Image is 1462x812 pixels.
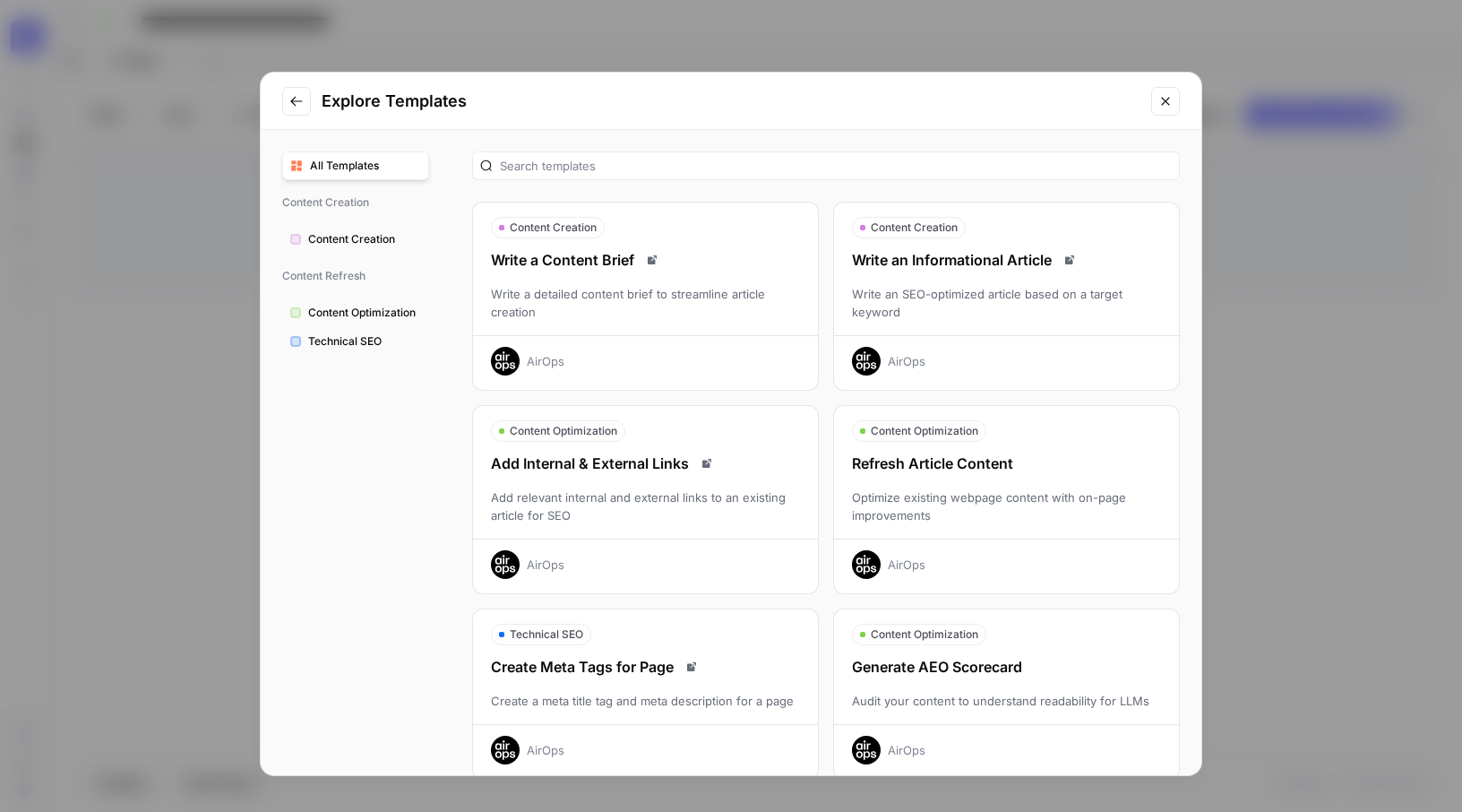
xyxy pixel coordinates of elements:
button: Content CreationWrite a Content BriefRead docsWrite a detailed content brief to streamline articl... [472,202,819,391]
button: Close modal [1151,87,1180,116]
div: AirOps [527,741,564,759]
span: Content Creation [510,220,597,236]
span: Content Optimization [510,423,617,439]
div: Add relevant internal and external links to an existing article for SEO [473,488,818,524]
div: Write a Content Brief [473,249,818,271]
span: Content Creation [282,187,429,218]
span: Technical SEO [510,626,583,643]
span: Content Creation [308,231,421,247]
button: Technical SEO [282,327,429,356]
button: Technical SEOCreate Meta Tags for PageRead docsCreate a meta title tag and meta description for a... [472,609,819,780]
div: AirOps [527,556,564,574]
button: Content OptimizationAdd Internal & External LinksRead docsAdd relevant internal and external link... [472,405,819,594]
span: Content Optimization [308,305,421,321]
button: Content Creation [282,225,429,254]
span: Content Optimization [871,423,978,439]
button: All Templates [282,151,429,180]
a: Read docs [681,656,702,678]
a: Read docs [641,249,663,271]
div: Optimize existing webpage content with on-page improvements [834,488,1179,524]
span: Content Creation [871,220,958,236]
div: Create a meta title tag and meta description for a page [473,692,818,710]
div: AirOps [527,352,564,370]
span: Content Optimization [871,626,978,643]
span: Content Refresh [282,261,429,291]
div: Write a detailed content brief to streamline article creation [473,285,818,321]
div: Generate AEO Scorecard [834,656,1179,678]
input: Search templates [500,157,1172,175]
button: Content CreationWrite an Informational ArticleRead docsWrite an SEO-optimized article based on a ... [833,202,1180,391]
div: AirOps [888,741,925,759]
div: AirOps [888,556,925,574]
a: Read docs [1059,249,1080,271]
button: Content Optimization [282,298,429,327]
h2: Explore Templates [322,89,1140,114]
button: Content OptimizationRefresh Article ContentOptimize existing webpage content with on-page improve... [833,405,1180,594]
div: Write an SEO-optimized article based on a target keyword [834,285,1179,321]
button: Content OptimizationGenerate AEO ScorecardAudit your content to understand readability for LLMsAi... [833,609,1180,780]
button: Go to previous step [282,87,311,116]
div: AirOps [888,352,925,370]
div: Audit your content to understand readability for LLMs [834,692,1179,710]
div: Refresh Article Content [834,453,1179,474]
div: Write an Informational Article [834,249,1179,271]
div: Add Internal & External Links [473,453,818,474]
div: Create Meta Tags for Page [473,656,818,678]
a: Read docs [696,453,718,474]
span: Technical SEO [308,333,421,350]
span: All Templates [310,158,421,174]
